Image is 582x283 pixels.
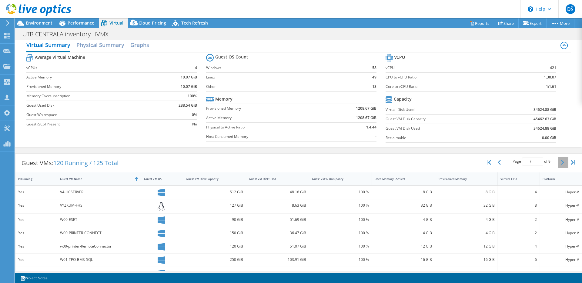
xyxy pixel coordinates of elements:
b: 49 [372,74,376,80]
div: Virtual CPU [500,177,529,181]
div: 4 [500,189,537,195]
b: 0% [192,112,197,118]
div: Guest VM Name [60,177,131,181]
span: Virtual [109,20,123,26]
span: Cloud Pricing [139,20,166,26]
div: 8.63 GiB [249,202,306,209]
div: 16 GiB [375,256,432,263]
label: Active Memory [206,115,323,121]
a: More [546,18,574,28]
div: Hyper-V [543,189,579,195]
div: 100 % [312,202,369,209]
b: 34624.88 GiB [533,125,556,132]
div: 100 % [312,230,369,236]
label: vCPUs [26,65,156,71]
div: Guest VM Disk Capacity [186,177,236,181]
div: VYZKUM-FHS [60,202,138,209]
div: V4-LICSERVER [60,189,138,195]
div: Yes [18,189,54,195]
a: Share [494,18,519,28]
h2: Physical Summary [76,39,124,51]
b: 4 [195,65,197,71]
div: Yes [18,230,54,236]
div: 8 GiB [375,189,432,195]
div: Guest VM % Occupancy [312,177,362,181]
div: 2 [500,270,537,276]
label: Reclaimable [386,135,497,141]
b: 1:1.61 [546,84,556,90]
b: 10.07 GiB [181,84,197,90]
a: Reports [465,18,494,28]
b: 1208.67 GiB [356,115,376,121]
b: Memory [215,96,232,102]
div: Used Memory (Active) [375,177,425,181]
div: 4 [500,243,537,250]
div: 4 GiB [375,216,432,223]
b: vCPU [394,54,405,60]
label: Active Memory [26,74,156,80]
h1: UTB CENTRALA inventory HVMX [20,31,118,38]
h2: Virtual Summary [26,39,70,52]
div: Provisioned Memory [438,177,488,181]
div: Yes [18,216,54,223]
span: 9 [548,159,550,164]
div: Yes [18,243,54,250]
label: Guest Used Disk [26,102,156,108]
span: DŠ [566,4,575,14]
div: Hyper-V [543,243,579,250]
b: 13 [372,84,376,90]
b: 34624.88 GiB [533,107,556,113]
b: - [375,134,376,140]
b: 1:30.07 [544,74,556,80]
label: vCPU [386,65,511,71]
div: W00-PRINTER-CONNECT [60,230,138,236]
div: Hyper-V [543,270,579,276]
svg: \n [528,6,533,12]
label: Guest Whitespace [26,112,156,118]
div: 32 GiB [375,202,432,209]
div: 16 GiB [438,256,495,263]
input: jump to page [522,158,543,165]
span: Page of [513,158,550,165]
b: 288.54 GiB [179,102,197,108]
div: 250 GiB [186,256,243,263]
div: Guest VM OS [144,177,173,181]
span: Performance [68,20,94,26]
div: 127 GiB [186,202,243,209]
div: Hyper-V [543,230,579,236]
div: 4 GiB [438,216,495,223]
div: 100 % [312,216,369,223]
div: 4 GiB [438,230,495,236]
div: 36.47 GiB [249,230,306,236]
a: Export [518,18,547,28]
div: 100 % [312,189,369,195]
b: 10.07 GiB [181,74,197,80]
label: CPU to vCPU Ratio [386,74,511,80]
div: Yes [18,270,54,276]
b: Guest OS Count [215,54,248,60]
label: Virtual Disk Used [386,107,497,113]
div: 8 [500,202,537,209]
div: Guest VM Disk Used [249,177,299,181]
div: W01-TPO-BMS-SQL [60,256,138,263]
div: IsRunning [18,177,47,181]
div: 4 GiB [375,230,432,236]
label: Linux [206,74,361,80]
label: Physical to Active Ratio [206,124,323,130]
a: Project Notes [16,274,52,282]
label: Provisioned Memory [206,105,323,112]
label: Host Consumed Memory [206,134,323,140]
label: Guest VM Disk Capacity [386,116,497,122]
div: 8 GiB [375,270,432,276]
div: 51.07 GiB [249,243,306,250]
div: 100 % [312,256,369,263]
b: 421 [550,65,556,71]
span: Tech Refresh [181,20,208,26]
div: 111.41 GiB [249,270,306,276]
span: Environment [26,20,52,26]
b: 0.00 GiB [542,135,556,141]
div: 150 GiB [186,230,243,236]
label: Provisioned Memory [26,84,156,90]
div: Yes [18,256,54,263]
label: Guest iSCSI Present [26,121,156,127]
